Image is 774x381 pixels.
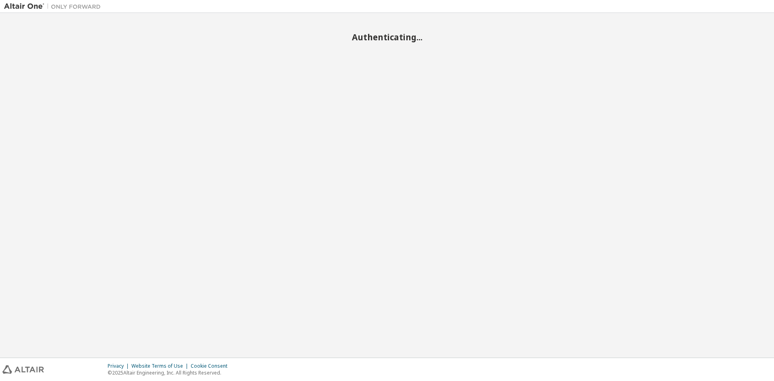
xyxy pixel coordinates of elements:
[4,2,105,10] img: Altair One
[191,363,232,369] div: Cookie Consent
[131,363,191,369] div: Website Terms of Use
[2,365,44,374] img: altair_logo.svg
[4,32,770,42] h2: Authenticating...
[108,369,232,376] p: © 2025 Altair Engineering, Inc. All Rights Reserved.
[108,363,131,369] div: Privacy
